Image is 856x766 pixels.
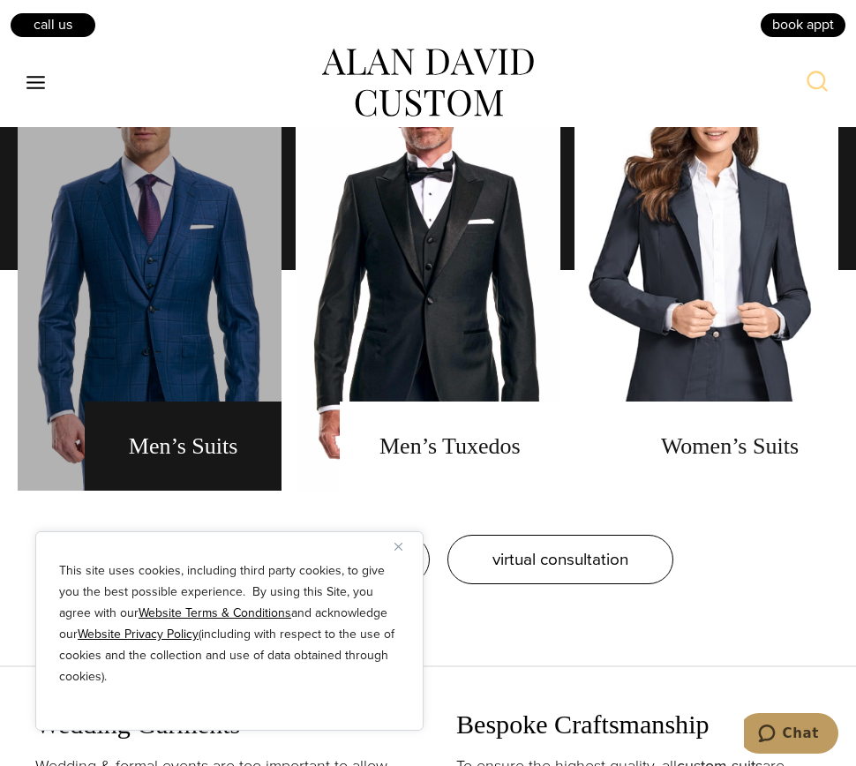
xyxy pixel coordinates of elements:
[18,49,282,491] a: men's suits
[574,49,838,491] a: Women's Suits
[9,11,97,38] a: Call Us
[18,67,55,99] button: Open menu
[447,535,673,584] a: virtual consultation
[139,604,291,622] a: Website Terms & Conditions
[296,49,559,491] a: men's tuxedos
[59,560,400,687] p: This site uses cookies, including third party cookies, to give you the best possible experience. ...
[796,62,838,104] button: View Search Form
[394,536,416,557] button: Close
[744,713,838,757] iframe: Opens a widget where you can chat to one of our agents
[322,49,534,117] img: alan david custom
[78,625,199,643] a: Website Privacy Policy
[492,546,628,572] span: virtual consultation
[394,543,402,551] img: Close
[456,709,821,740] h3: Bespoke Craftsmanship
[759,11,847,38] a: book appt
